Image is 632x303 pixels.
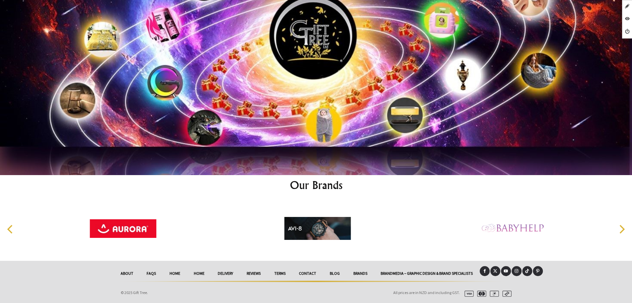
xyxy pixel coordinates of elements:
button: Next [614,222,629,237]
a: FAQs [140,266,163,281]
a: About [114,266,140,281]
a: Facebook [480,266,490,276]
a: Tiktok [522,266,532,276]
img: paypal.svg [487,291,499,297]
span: © 2025 Gift Tree. [121,290,148,295]
button: Previous [3,222,18,237]
span: All prices are in NZD and including GST. [393,290,460,295]
img: Baby Help [479,204,545,253]
img: AVI-8 [284,204,351,253]
a: reviews [240,266,268,281]
a: HOME [187,266,211,281]
img: afterpay.svg [500,291,512,297]
a: Instagram [512,266,522,276]
a: Blog [323,266,347,281]
a: Brandmedia – Graphic Design & Brand Specialists [374,266,480,281]
a: X (Twitter) [490,266,500,276]
img: mastercard.svg [474,291,486,297]
img: visa.svg [462,291,474,297]
a: HOME [163,266,187,281]
a: Youtube [501,266,511,276]
a: Brands [346,266,374,281]
a: delivery [211,266,240,281]
a: Pinterest [533,266,543,276]
a: Terms [267,266,292,281]
img: Aurora World [90,204,156,253]
a: Contact [292,266,323,281]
